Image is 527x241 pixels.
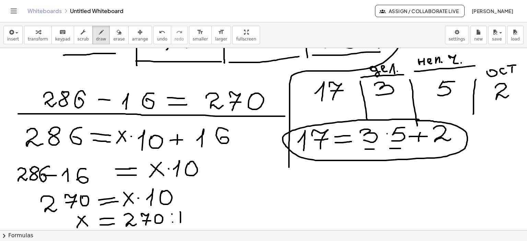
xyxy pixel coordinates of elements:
[492,37,502,41] span: save
[189,26,212,44] button: format_sizesmaller
[28,37,48,41] span: transform
[51,26,74,44] button: keyboardkeypad
[375,5,465,17] button: Assign / Collaborate Live
[488,26,506,44] button: save
[159,28,165,36] i: undo
[132,37,148,41] span: arrange
[153,26,171,44] button: undoundo
[96,37,106,41] span: draw
[470,26,487,44] button: new
[466,5,519,17] button: [PERSON_NAME]
[55,37,70,41] span: keypad
[474,37,483,41] span: new
[218,28,224,36] i: format_size
[3,26,23,44] button: insert
[507,26,524,44] button: load
[449,37,465,41] span: settings
[215,37,227,41] span: larger
[7,37,19,41] span: insert
[92,26,110,44] button: draw
[176,28,183,36] i: redo
[128,26,152,44] button: arrange
[471,8,513,14] span: [PERSON_NAME]
[27,8,62,14] a: Whiteboards
[59,28,66,36] i: keyboard
[211,26,231,44] button: format_sizelarger
[511,37,520,41] span: load
[171,26,188,44] button: redoredo
[197,28,203,36] i: format_size
[109,26,128,44] button: erase
[157,37,167,41] span: undo
[113,37,125,41] span: erase
[445,26,469,44] button: settings
[78,37,89,41] span: scrub
[193,37,208,41] span: smaller
[175,37,184,41] span: redo
[74,26,93,44] button: scrub
[236,37,256,41] span: fullscreen
[381,8,459,14] span: Assign / Collaborate Live
[8,5,19,16] button: Toggle navigation
[232,26,260,44] button: fullscreen
[24,26,52,44] button: transform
